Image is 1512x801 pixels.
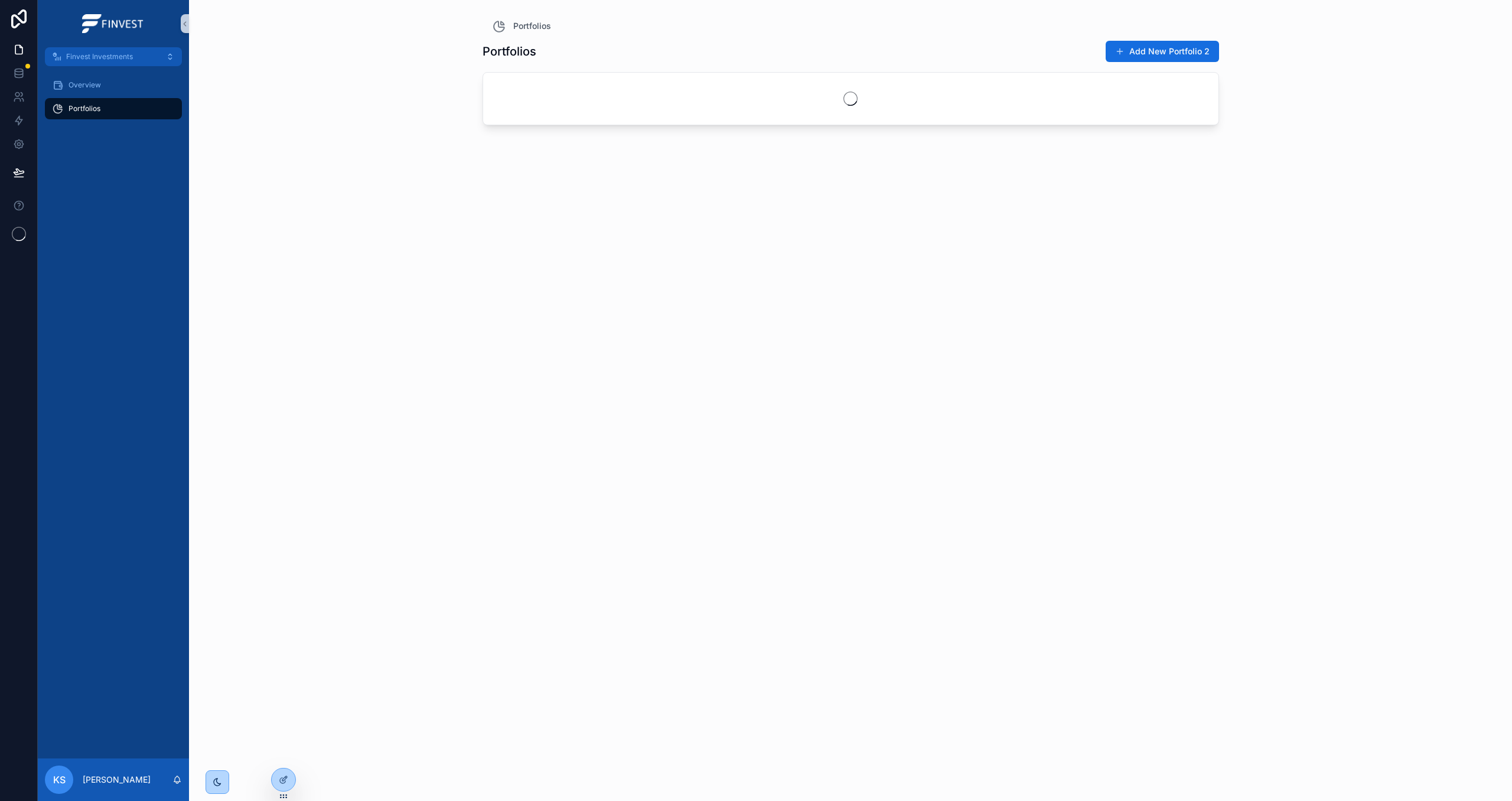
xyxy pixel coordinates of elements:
div: scrollable content [38,66,189,135]
span: Portfolios [513,20,551,32]
span: KS [53,773,66,787]
a: Portfolios [492,19,551,33]
h1: Portfolios [483,43,536,60]
p: [PERSON_NAME] [83,774,151,786]
button: Add New Portfolio 2 [1106,41,1219,62]
img: App logo [82,14,145,33]
a: Overview [45,74,182,96]
button: Finvest Investments [45,47,182,66]
span: Finvest Investments [66,52,133,61]
span: Portfolios [69,104,100,113]
span: Overview [69,80,101,90]
a: Portfolios [45,98,182,119]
